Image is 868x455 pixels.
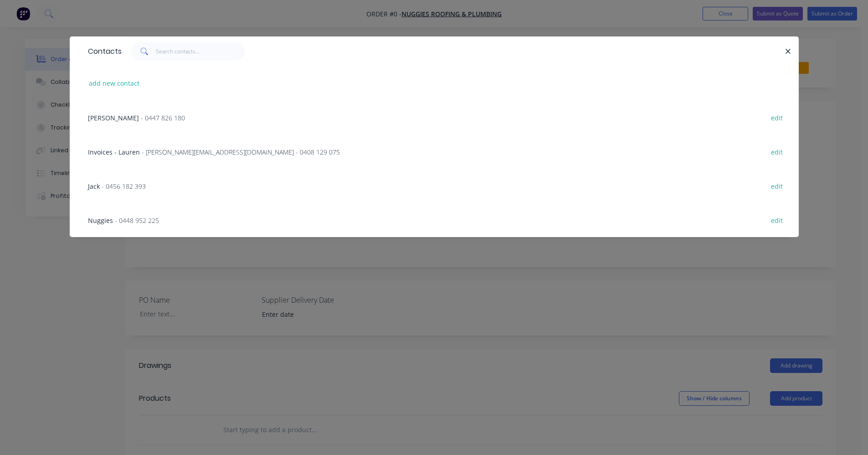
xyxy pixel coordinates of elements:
div: Contacts [83,37,122,66]
button: edit [766,145,788,158]
button: edit [766,180,788,192]
span: Invoices - Lauren [88,148,140,156]
button: add new contact [84,77,144,89]
span: [PERSON_NAME] [88,114,139,122]
span: Jack [88,182,100,191]
input: Search contacts... [156,42,245,61]
span: - 0456 182 393 [102,182,146,191]
span: Nuggies [88,216,113,225]
span: - 0447 826 180 [141,114,185,122]
span: - [PERSON_NAME][EMAIL_ADDRESS][DOMAIN_NAME] - 0408 129 075 [142,148,340,156]
span: - 0448 952 225 [115,216,159,225]
button: edit [766,111,788,124]
button: edit [766,214,788,226]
